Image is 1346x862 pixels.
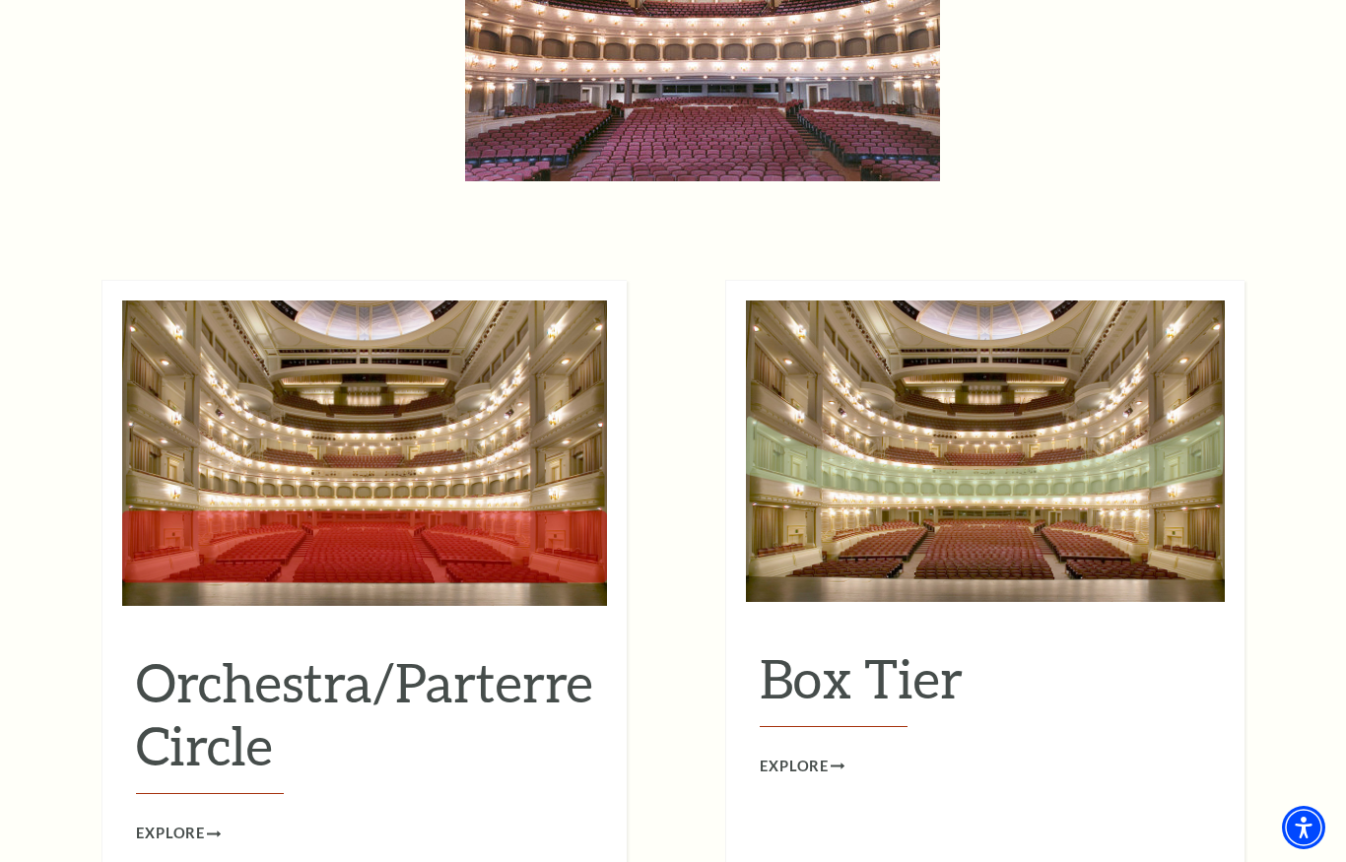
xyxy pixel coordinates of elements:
[760,755,829,779] span: Explore
[136,650,593,795] h2: Orchestra/Parterre Circle
[136,822,205,846] span: Explore
[1282,806,1325,849] div: Accessibility Menu
[136,822,221,846] a: Explore
[760,755,844,779] a: Explore
[122,300,607,606] img: Orchestra/Parterre Circle
[746,300,1225,602] img: Box Tier
[760,646,1211,727] h2: Box Tier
